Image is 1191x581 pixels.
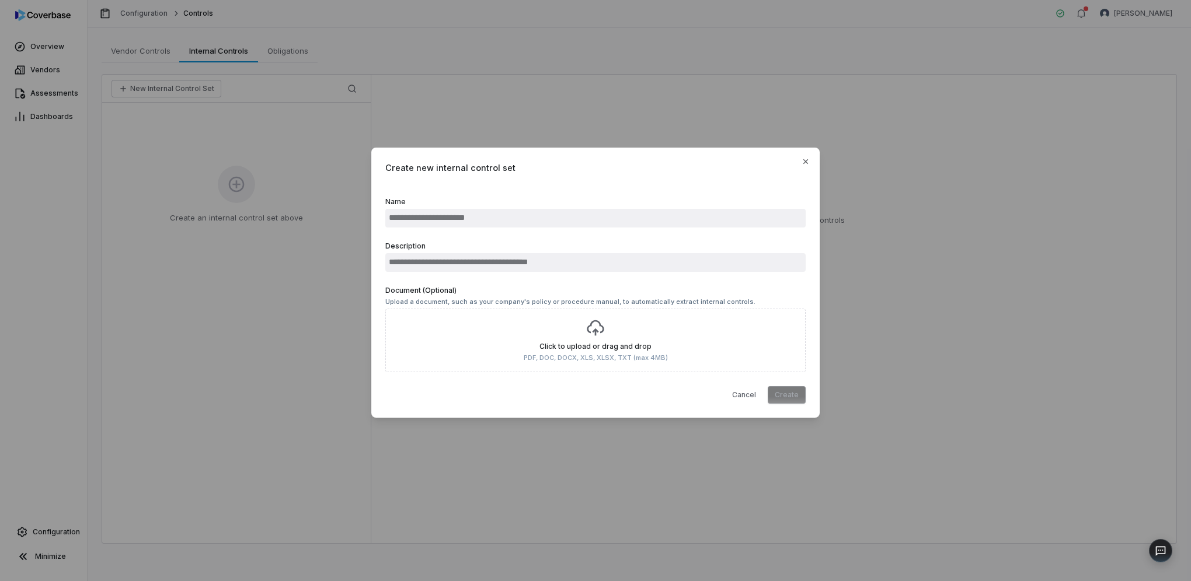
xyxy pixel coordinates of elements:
input: Description [385,253,806,272]
span: Create new internal control set [385,162,806,174]
label: Document (Optional) [385,286,806,372]
p: Upload a document, such as your company's policy or procedure manual, to automatically extract in... [385,297,806,306]
label: Description [385,242,806,272]
p: PDF, DOC, DOCX, XLS, XLSX, TXT (max 4MB) [524,353,668,362]
input: Name [385,209,806,228]
label: Name [385,197,806,228]
button: Cancel [725,386,763,404]
p: Click to upload or drag and drop [524,342,668,351]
